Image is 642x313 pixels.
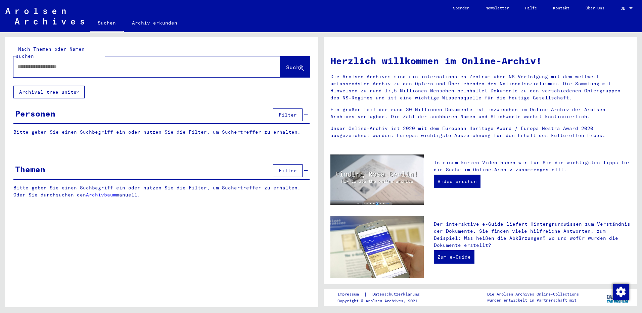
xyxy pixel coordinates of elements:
a: Archiv erkunden [124,15,185,31]
a: Archivbaum [86,192,116,198]
span: Filter [279,168,297,174]
span: Suche [286,64,303,71]
div: Zustimmung ändern [612,283,629,300]
span: Filter [279,112,297,118]
div: | [337,291,427,298]
button: Filter [273,164,303,177]
p: Der interaktive e-Guide liefert Hintergrundwissen zum Verständnis der Dokumente. Sie finden viele... [434,221,630,249]
button: Filter [273,108,303,121]
a: Suchen [90,15,124,32]
p: Unser Online-Archiv ist 2020 mit dem European Heritage Award / Europa Nostra Award 2020 ausgezeic... [330,125,630,139]
p: Die Arolsen Archives Online-Collections [487,291,579,297]
p: Ein großer Teil der rund 30 Millionen Dokumente ist inzwischen im Online-Archiv der Arolsen Archi... [330,106,630,120]
a: Datenschutzerklärung [367,291,427,298]
img: Zustimmung ändern [613,284,629,300]
p: Die Arolsen Archives sind ein internationales Zentrum über NS-Verfolgung mit dem weltweit umfasse... [330,73,630,101]
div: Themen [15,163,45,175]
mat-label: Nach Themen oder Namen suchen [16,46,85,59]
img: yv_logo.png [605,289,630,306]
img: eguide.jpg [330,216,424,278]
img: Arolsen_neg.svg [5,8,84,25]
a: Video ansehen [434,175,480,188]
p: Bitte geben Sie einen Suchbegriff ein oder nutzen Sie die Filter, um Suchertreffer zu erhalten. [13,129,310,136]
button: Suche [280,56,310,77]
a: Zum e-Guide [434,250,474,264]
div: Personen [15,107,55,120]
h1: Herzlich willkommen im Online-Archiv! [330,54,630,68]
p: wurden entwickelt in Partnerschaft mit [487,297,579,303]
p: In einem kurzen Video haben wir für Sie die wichtigsten Tipps für die Suche im Online-Archiv zusa... [434,159,630,173]
button: Archival tree units [13,86,85,98]
a: Impressum [337,291,364,298]
span: DE [621,6,628,11]
p: Bitte geben Sie einen Suchbegriff ein oder nutzen Sie die Filter, um Suchertreffer zu erhalten. O... [13,184,310,198]
p: Copyright © Arolsen Archives, 2021 [337,298,427,304]
img: video.jpg [330,154,424,205]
